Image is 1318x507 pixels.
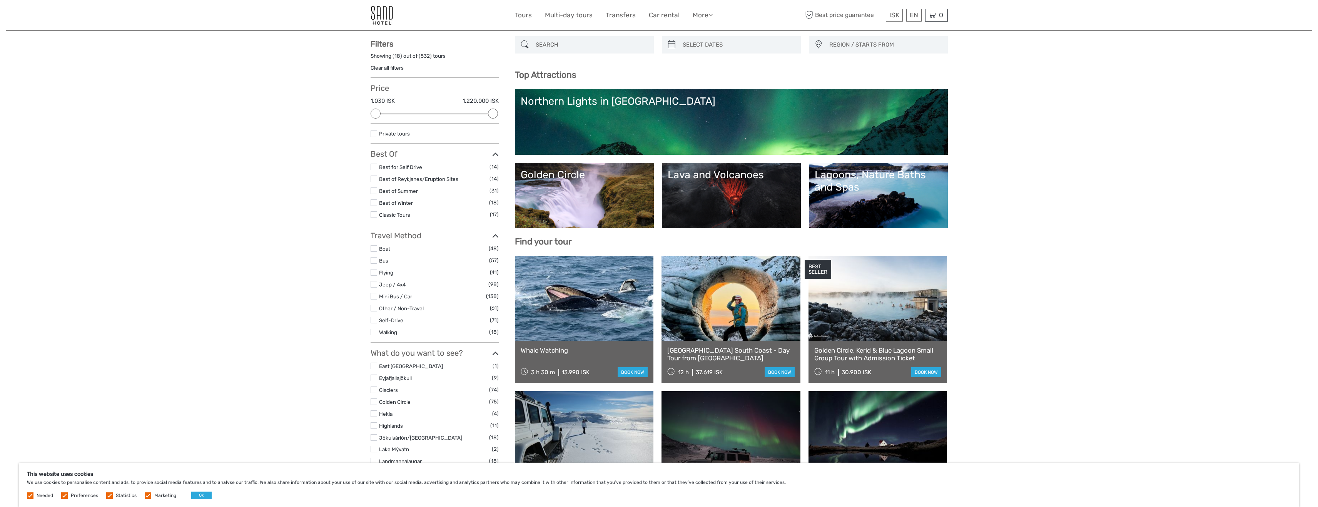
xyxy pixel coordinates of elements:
[490,268,499,277] span: (41)
[521,169,648,223] a: Golden Circle
[19,463,1299,507] div: We use cookies to personalise content and ads, to provide social media features and to analyse ou...
[379,435,462,441] a: Jökulsárlón/[GEOGRAPHIC_DATA]
[492,373,499,382] span: (9)
[515,236,572,247] b: Find your tour
[371,231,499,240] h3: Travel Method
[667,346,795,362] a: [GEOGRAPHIC_DATA] South Coast - Day Tour from [GEOGRAPHIC_DATA]
[489,198,499,207] span: (18)
[379,458,422,464] a: Landmannalaugar
[562,369,590,376] div: 13.990 ISK
[493,361,499,370] span: (1)
[116,492,137,499] label: Statistics
[463,97,499,105] label: 1.220.000 ISK
[490,316,499,325] span: (71)
[421,52,430,60] label: 532
[489,186,499,195] span: (31)
[606,10,636,21] a: Transfers
[371,6,393,25] img: 186-9edf1c15-b972-4976-af38-d04df2434085_logo_small.jpg
[191,492,212,499] button: OK
[805,260,831,279] div: BEST SELLER
[379,363,443,369] a: East [GEOGRAPHIC_DATA]
[379,176,458,182] a: Best of Reykjanes/Eruption Sites
[89,12,98,21] button: Open LiveChat chat widget
[814,346,942,362] a: Golden Circle, Kerid & Blue Lagoon Small Group Tour with Admission Ticket
[531,369,555,376] span: 3 h 30 m
[379,446,409,452] a: Lake Mývatn
[379,387,398,393] a: Glaciers
[696,369,723,376] div: 37.619 ISK
[37,492,53,499] label: Needed
[371,52,499,64] div: Showing ( ) out of ( ) tours
[826,38,944,51] button: REGION / STARTS FROM
[492,445,499,453] span: (2)
[371,149,499,159] h3: Best Of
[515,10,532,21] a: Tours
[889,11,899,19] span: ISK
[11,13,87,20] p: We're away right now. Please check back later!
[489,174,499,183] span: (14)
[379,399,411,405] a: Golden Circle
[521,95,942,149] a: Northern Lights in [GEOGRAPHIC_DATA]
[379,281,406,288] a: Jeep / 4x4
[815,169,942,194] div: Lagoons, Nature Baths and Spas
[371,39,393,49] strong: Filters
[489,162,499,171] span: (14)
[490,304,499,313] span: (61)
[379,200,413,206] a: Best of Winter
[154,492,176,499] label: Marketing
[515,70,576,80] b: Top Attractions
[371,97,395,105] label: 1.030 ISK
[379,269,393,276] a: Flying
[489,457,499,465] span: (18)
[545,10,593,21] a: Multi-day tours
[71,492,98,499] label: Preferences
[379,411,393,417] a: Hekla
[693,10,713,21] a: More
[379,246,390,252] a: Boat
[394,52,400,60] label: 18
[379,164,422,170] a: Best for Self Drive
[618,367,648,377] a: book now
[27,471,1291,477] h5: This website uses cookies
[489,385,499,394] span: (74)
[521,346,648,354] a: Whale Watching
[490,421,499,430] span: (11)
[489,433,499,442] span: (18)
[489,244,499,253] span: (48)
[379,423,403,429] a: Highlands
[678,369,689,376] span: 12 h
[371,65,404,71] a: Clear all filters
[489,328,499,336] span: (18)
[488,280,499,289] span: (98)
[815,169,942,223] a: Lagoons, Nature Baths and Spas
[379,305,424,311] a: Other / Non-Travel
[486,292,499,301] span: (138)
[668,169,795,181] div: Lava and Volcanoes
[521,95,942,107] div: Northern Lights in [GEOGRAPHIC_DATA]
[490,210,499,219] span: (17)
[379,212,410,218] a: Classic Tours
[379,188,418,194] a: Best of Summer
[533,38,650,52] input: SEARCH
[765,367,795,377] a: book now
[492,409,499,418] span: (4)
[379,131,410,137] a: Private tours
[371,348,499,358] h3: What do you want to see?
[379,329,397,335] a: Walking
[668,169,795,223] a: Lava and Volcanoes
[906,9,922,22] div: EN
[825,369,835,376] span: 11 h
[842,369,871,376] div: 30.900 ISK
[489,256,499,265] span: (57)
[803,9,884,22] span: Best price guarantee
[379,317,403,323] a: Self-Drive
[379,375,412,381] a: Eyjafjallajökull
[521,169,648,181] div: Golden Circle
[680,38,797,52] input: SELECT DATES
[938,11,944,19] span: 0
[371,84,499,93] h3: Price
[649,10,680,21] a: Car rental
[379,258,388,264] a: Bus
[489,397,499,406] span: (75)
